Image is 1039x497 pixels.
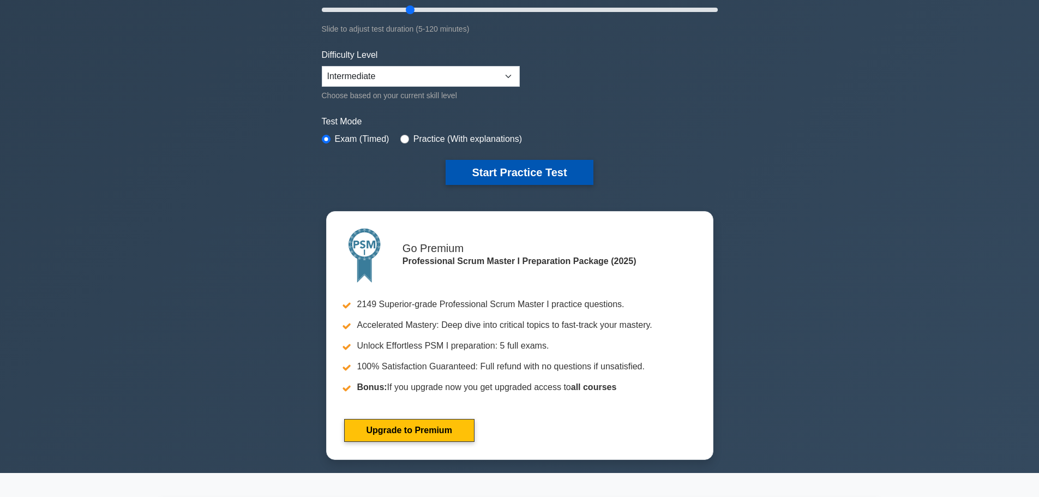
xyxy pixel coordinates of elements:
[322,115,718,128] label: Test Mode
[322,49,378,62] label: Difficulty Level
[322,89,520,102] div: Choose based on your current skill level
[413,133,522,146] label: Practice (With explanations)
[322,22,718,35] div: Slide to adjust test duration (5-120 minutes)
[344,419,475,442] a: Upgrade to Premium
[335,133,389,146] label: Exam (Timed)
[446,160,593,185] button: Start Practice Test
